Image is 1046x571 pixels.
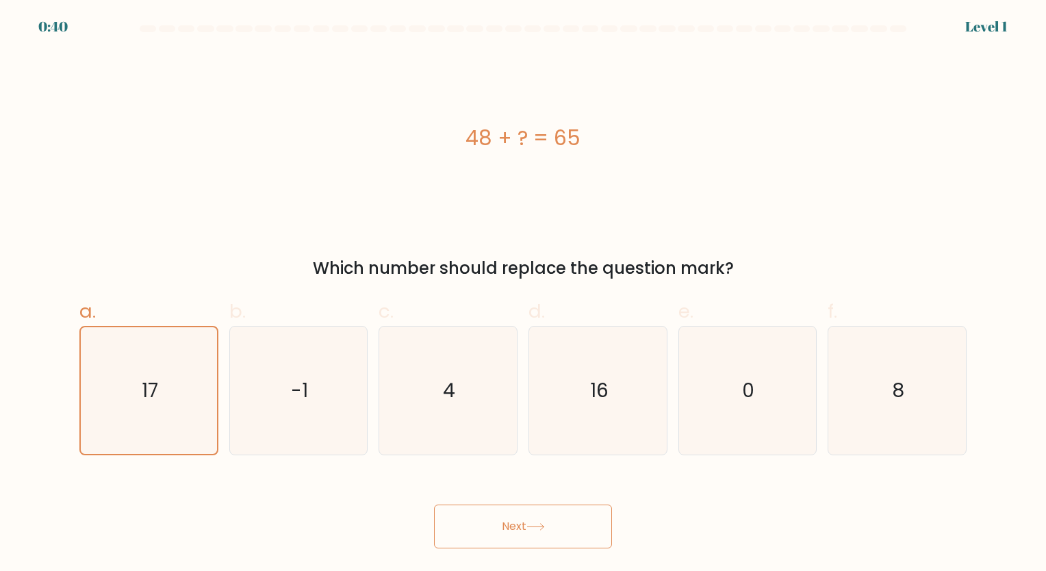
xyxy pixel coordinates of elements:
[38,16,68,37] div: 0:40
[142,377,158,404] text: 17
[528,298,545,325] span: d.
[590,377,609,404] text: 16
[229,298,246,325] span: b.
[743,377,755,404] text: 0
[965,16,1008,37] div: Level 1
[379,298,394,325] span: c.
[444,377,456,404] text: 4
[291,377,308,404] text: -1
[79,298,96,325] span: a.
[892,377,904,404] text: 8
[88,256,958,281] div: Which number should replace the question mark?
[828,298,837,325] span: f.
[79,123,967,153] div: 48 + ? = 65
[434,505,612,548] button: Next
[678,298,693,325] span: e.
